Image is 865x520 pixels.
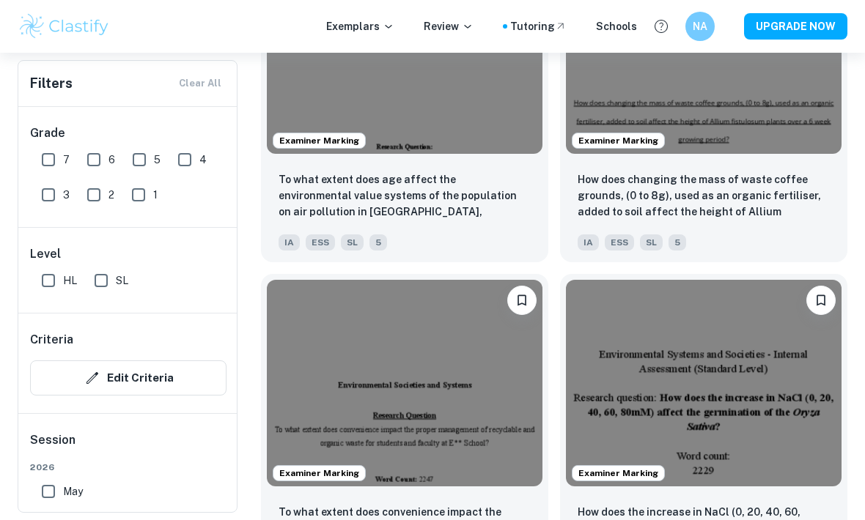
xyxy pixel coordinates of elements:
[573,134,664,147] span: Examiner Marking
[341,234,364,250] span: SL
[153,187,158,203] span: 1
[30,461,227,474] span: 2026
[510,18,567,34] a: Tutoring
[63,483,83,499] span: May
[30,431,227,461] h6: Session
[306,234,335,250] span: ESS
[744,13,847,40] button: UPGRADE NOW
[326,18,394,34] p: Exemplars
[578,234,599,250] span: IA
[649,14,674,39] button: Help and Feedback
[63,187,70,203] span: 3
[154,152,161,168] span: 5
[424,18,474,34] p: Review
[63,152,70,168] span: 7
[273,467,365,480] span: Examiner Marking
[18,12,111,41] img: Clastify logo
[369,234,387,250] span: 5
[685,12,715,41] button: NA
[596,18,637,34] a: Schools
[669,234,686,250] span: 5
[605,234,634,250] span: ESS
[573,467,664,480] span: Examiner Marking
[692,18,709,34] h6: NA
[30,331,73,349] h6: Criteria
[30,360,227,395] button: Edit Criteria
[273,134,365,147] span: Examiner Marking
[640,234,663,250] span: SL
[30,245,227,263] h6: Level
[199,152,207,168] span: 4
[279,234,300,250] span: IA
[267,280,542,486] img: ESS IA example thumbnail: To what extent does convenience impact t
[30,125,227,142] h6: Grade
[279,171,531,221] p: To what extent does age affect the environmental value systems of the population on air pollution...
[507,286,537,315] button: Bookmark
[578,171,830,221] p: How does changing the mass of waste coffee grounds, (0 to 8g), used as an organic fertiliser, add...
[63,272,77,289] span: HL
[116,272,128,289] span: SL
[30,73,73,94] h6: Filters
[806,286,836,315] button: Bookmark
[108,152,115,168] span: 6
[566,280,842,486] img: ESS IA example thumbnail: How does the increase in NaCl (0, 20, 40
[108,187,114,203] span: 2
